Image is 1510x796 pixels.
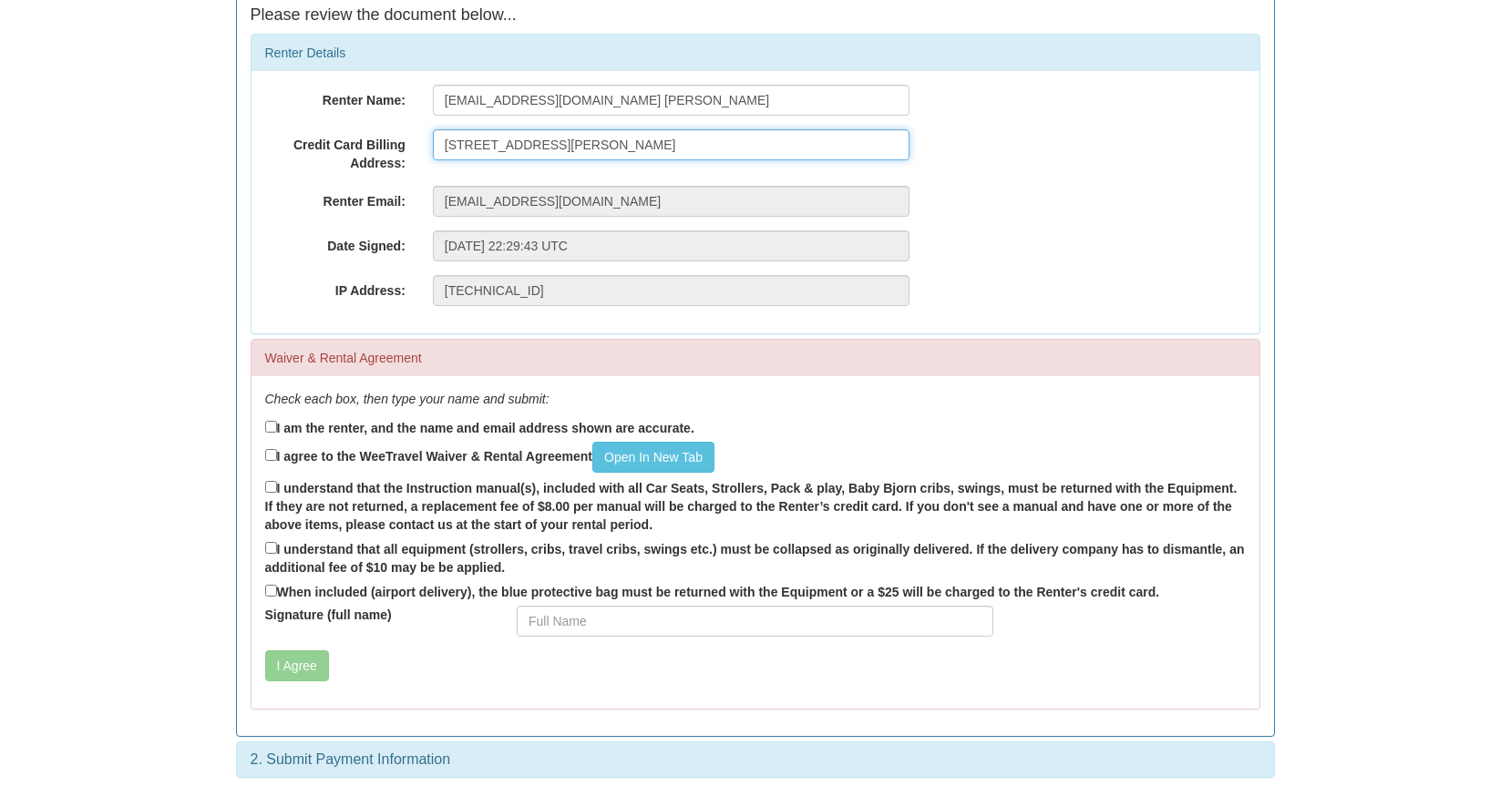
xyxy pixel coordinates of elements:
[265,477,1246,534] label: I understand that the Instruction manual(s), included with all Car Seats, Strollers, Pack & play,...
[252,606,504,624] label: Signature (full name)
[252,275,419,300] label: IP Address:
[252,129,419,172] label: Credit Card Billing Address:
[252,85,419,109] label: Renter Name:
[265,449,277,461] input: I agree to the WeeTravel Waiver & Rental AgreementOpen In New Tab
[265,392,550,406] em: Check each box, then type your name and submit:
[265,538,1246,577] label: I understand that all equipment (strollers, cribs, travel cribs, swings etc.) must be collapsed a...
[265,581,1160,601] label: When included (airport delivery), the blue protective bag must be returned with the Equipment or ...
[252,230,419,255] label: Date Signed:
[252,186,419,210] label: Renter Email:
[265,542,277,554] input: I understand that all equipment (strollers, cribs, travel cribs, swings etc.) must be collapsed a...
[252,35,1259,71] div: Renter Details
[517,606,993,637] input: Full Name
[265,421,277,433] input: I am the renter, and the name and email address shown are accurate.
[265,650,329,681] button: I Agree
[265,481,277,493] input: I understand that the Instruction manual(s), included with all Car Seats, Strollers, Pack & play,...
[265,417,694,437] label: I am the renter, and the name and email address shown are accurate.
[251,6,1260,25] h4: Please review the document below...
[265,585,277,597] input: When included (airport delivery), the blue protective bag must be returned with the Equipment or ...
[265,442,714,473] label: I agree to the WeeTravel Waiver & Rental Agreement
[252,340,1259,376] div: Waiver & Rental Agreement
[251,751,1260,768] h3: 2. Submit Payment Information
[592,442,714,473] a: Open In New Tab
